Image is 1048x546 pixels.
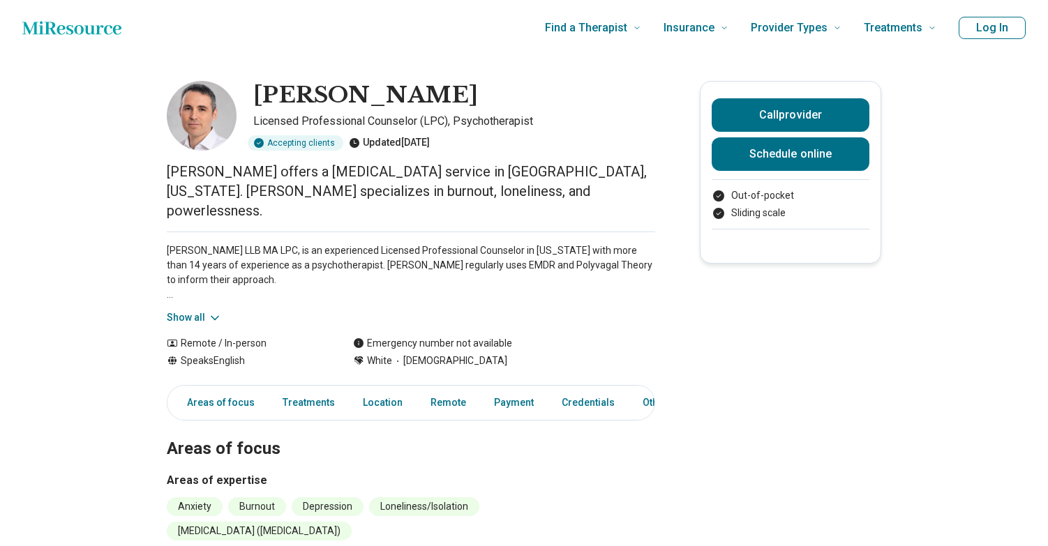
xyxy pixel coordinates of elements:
[486,388,542,417] a: Payment
[422,388,474,417] a: Remote
[367,354,392,368] span: White
[248,135,343,151] div: Accepting clients
[167,497,223,516] li: Anxiety
[349,135,430,151] div: Updated [DATE]
[664,18,714,38] span: Insurance
[22,14,121,42] a: Home page
[634,388,684,417] a: Other
[228,497,286,516] li: Burnout
[167,472,655,489] h3: Areas of expertise
[864,18,922,38] span: Treatments
[712,188,869,203] li: Out-of-pocket
[167,404,655,461] h2: Areas of focus
[292,497,364,516] li: Depression
[167,81,237,151] img: Chris Warren-Dickins, Licensed Professional Counselor (LPC)
[167,336,325,351] div: Remote / In-person
[545,18,627,38] span: Find a Therapist
[167,354,325,368] div: Speaks English
[712,98,869,132] button: Callprovider
[253,113,655,130] p: Licensed Professional Counselor (LPC), Psychotherapist
[712,137,869,171] a: Schedule online
[712,188,869,220] ul: Payment options
[353,336,512,351] div: Emergency number not available
[712,206,869,220] li: Sliding scale
[170,388,263,417] a: Areas of focus
[167,243,655,302] p: [PERSON_NAME] LLB MA LPC, is an experienced Licensed Professional Counselor in [US_STATE] with mo...
[959,17,1026,39] button: Log In
[392,354,507,368] span: [DEMOGRAPHIC_DATA]
[167,162,655,220] p: [PERSON_NAME] offers a [MEDICAL_DATA] service in [GEOGRAPHIC_DATA], [US_STATE]. [PERSON_NAME] spe...
[167,310,222,325] button: Show all
[274,388,343,417] a: Treatments
[167,522,352,540] li: [MEDICAL_DATA] ([MEDICAL_DATA])
[354,388,411,417] a: Location
[553,388,623,417] a: Credentials
[751,18,828,38] span: Provider Types
[253,81,478,110] h1: [PERSON_NAME]
[369,497,479,516] li: Loneliness/Isolation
